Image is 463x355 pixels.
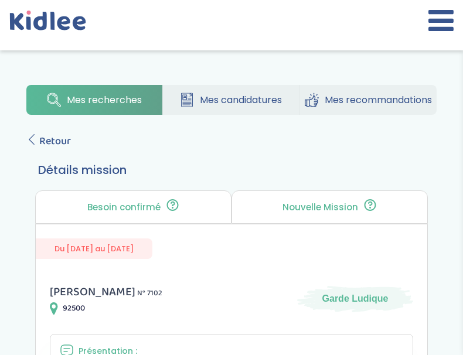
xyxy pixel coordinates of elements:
[67,93,142,107] span: Mes recherches
[63,302,85,315] span: 92500
[282,203,358,212] p: Nouvelle Mission
[300,85,437,115] a: Mes recommandations
[36,238,152,259] span: Du [DATE] au [DATE]
[39,133,71,149] span: Retour
[38,161,425,179] h3: Détails mission
[325,93,432,107] span: Mes recommandations
[50,282,135,301] span: [PERSON_NAME]
[322,292,389,305] span: Garde Ludique
[26,133,71,149] a: Retour
[87,203,161,212] p: Besoin confirmé
[26,85,162,115] a: Mes recherches
[163,85,299,115] a: Mes candidatures
[137,287,162,299] span: N° 7102
[200,93,282,107] span: Mes candidatures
